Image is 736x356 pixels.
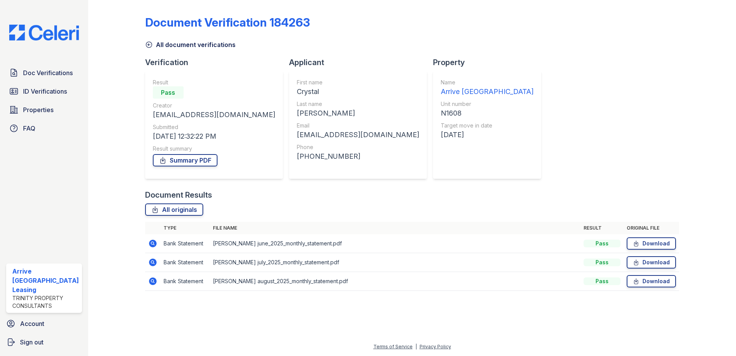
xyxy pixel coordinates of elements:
div: Pass [153,86,184,99]
span: Sign out [20,338,43,347]
div: [EMAIL_ADDRESS][DOMAIN_NAME] [153,109,275,120]
a: Summary PDF [153,154,217,166]
a: Properties [6,102,82,118]
div: [EMAIL_ADDRESS][DOMAIN_NAME] [297,129,419,140]
a: ID Verifications [6,84,82,99]
div: Creator [153,102,275,109]
div: [PHONE_NUMBER] [297,151,419,162]
iframe: chat widget [704,325,728,348]
div: Arrive [GEOGRAPHIC_DATA] [441,86,534,97]
th: Original file [624,222,679,234]
span: Doc Verifications [23,68,73,77]
div: Result summary [153,145,275,153]
a: All originals [145,203,203,216]
div: Document Verification 184263 [145,15,310,29]
span: Account [20,319,44,328]
div: Last name [297,100,419,108]
div: Crystal [297,86,419,97]
a: Privacy Policy [420,344,451,349]
div: Phone [297,143,419,151]
a: Download [627,237,676,250]
a: FAQ [6,121,82,136]
span: ID Verifications [23,87,67,96]
div: Email [297,122,419,129]
div: | [415,344,417,349]
td: Bank Statement [161,234,210,253]
a: Download [627,256,676,269]
a: All document verifications [145,40,236,49]
div: [PERSON_NAME] [297,108,419,119]
div: Submitted [153,123,275,131]
div: Trinity Property Consultants [12,294,79,310]
div: Name [441,79,534,86]
th: Type [161,222,210,234]
div: Verification [145,57,289,68]
a: Terms of Service [373,344,413,349]
td: Bank Statement [161,272,210,291]
img: CE_Logo_Blue-a8612792a0a2168367f1c8372b55b34899dd931a85d93a1a3d3e32e68fde9ad4.png [3,25,85,40]
th: Result [580,222,624,234]
div: Applicant [289,57,433,68]
span: FAQ [23,124,35,133]
a: Sign out [3,334,85,350]
div: Unit number [441,100,534,108]
div: Target move in date [441,122,534,129]
a: Name Arrive [GEOGRAPHIC_DATA] [441,79,534,97]
a: Download [627,275,676,287]
a: Account [3,316,85,331]
a: Doc Verifications [6,65,82,81]
div: Pass [584,259,621,266]
span: Properties [23,105,54,114]
td: Bank Statement [161,253,210,272]
div: Arrive [GEOGRAPHIC_DATA] Leasing [12,267,79,294]
td: [PERSON_NAME] july_2025_monthly_statement.pdf [210,253,581,272]
td: [PERSON_NAME] august_2025_monthly_statement.pdf [210,272,581,291]
div: N1608 [441,108,534,119]
div: Pass [584,277,621,285]
div: [DATE] 12:32:22 PM [153,131,275,142]
div: Property [433,57,547,68]
td: [PERSON_NAME] june_2025_monthly_statement.pdf [210,234,581,253]
div: First name [297,79,419,86]
div: Document Results [145,190,212,200]
div: Pass [584,240,621,247]
th: File name [210,222,581,234]
div: [DATE] [441,129,534,140]
div: Result [153,79,275,86]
